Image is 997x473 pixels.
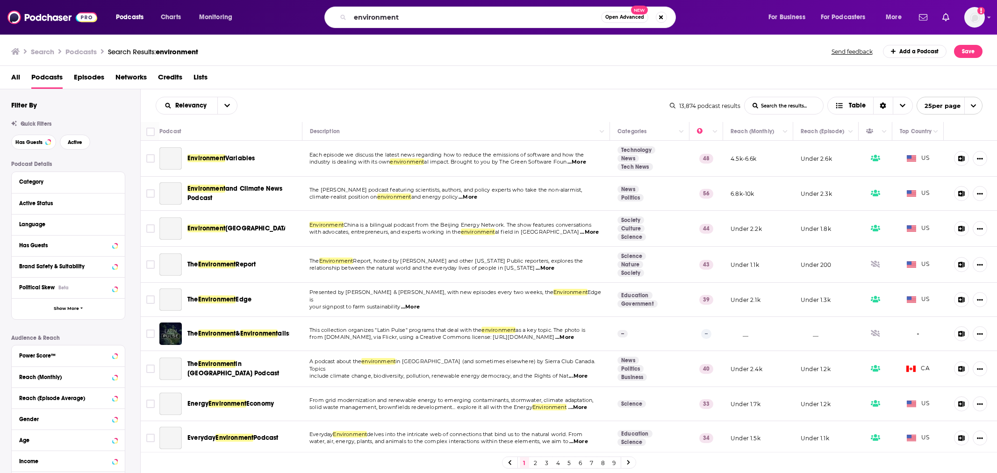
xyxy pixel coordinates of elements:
[278,330,294,337] span: alism
[309,431,333,437] span: Everyday
[11,335,125,341] p: Audience & Reach
[731,225,762,233] p: Under 2.2k
[309,186,582,193] span: The [PERSON_NAME] podcast featuring scientists, authors, and policy experts who take the non-alar...
[159,358,182,380] a: The Environment in Canada Podcast
[187,329,289,338] a: TheEnvironment&Environmentalism
[115,70,147,89] span: Networks
[617,330,628,337] p: --
[309,289,602,303] span: Edge is
[617,186,639,193] a: News
[225,224,290,232] span: [GEOGRAPHIC_DATA]
[576,457,585,468] a: 6
[617,430,653,437] a: Education
[569,438,588,445] span: ...More
[495,229,580,235] span: al field in [GEOGRAPHIC_DATA]
[187,185,283,202] span: and Climate News Podcast
[973,186,987,201] button: Show More Button
[697,126,710,137] div: Power Score
[31,70,63,89] a: Podcasts
[187,434,215,442] span: Everyday
[598,457,608,468] a: 8
[617,233,646,241] a: Science
[879,10,913,25] button: open menu
[553,289,588,295] span: Environment
[531,457,540,468] a: 2
[198,295,236,303] span: Environment
[617,252,646,260] a: Science
[829,48,875,56] button: Send feedback
[156,102,217,109] button: open menu
[762,10,817,25] button: open menu
[780,126,791,137] button: Column Actions
[964,7,985,28] img: User Profile
[954,45,983,58] button: Save
[246,400,274,408] span: Economy
[917,329,919,339] span: -
[146,189,155,198] span: Toggle select row
[411,193,458,200] span: and energy policy
[917,97,983,115] button: open menu
[699,295,713,304] p: 39
[187,224,285,233] a: Environment[GEOGRAPHIC_DATA]
[159,147,182,170] a: Environment Variables
[217,97,237,114] button: open menu
[309,265,535,271] span: relationship between the natural world and the everyday lives of people in [US_STATE]
[344,222,591,228] span: China is a bilingual podcast from the Beijing Energy Network. The show features conversations
[601,12,648,23] button: Open AdvancedNew
[19,458,109,465] div: Income
[610,457,619,468] a: 9
[19,352,109,359] div: Power Score™
[159,126,181,137] div: Podcast
[309,438,568,444] span: water, air, energy, plants, and animals to the complex interactions within these elements, we aim to
[108,47,198,56] div: Search Results:
[580,229,599,236] span: ...More
[309,327,481,333] span: This collection organizes "Latin Pulse" programs that deal with the
[309,303,400,310] span: your signpost to farm sustainability
[309,258,319,264] span: The
[731,365,762,373] p: Under 2.4k
[309,193,377,200] span: climate-realist position on
[617,155,639,162] a: News
[309,229,461,235] span: with advocates, entrepreneurs, and experts working in the
[520,457,529,468] a: 1
[159,322,182,345] img: The Environment & Environmentalism
[198,360,236,368] span: Environment
[873,97,893,114] div: Sort Direction
[699,364,713,373] p: 40
[617,292,653,299] a: Education
[617,365,644,373] a: Politics
[731,330,748,338] p: __
[19,200,111,207] div: Active Status
[159,253,182,276] a: The Environment Report
[74,70,104,89] a: Episodes
[236,330,240,337] span: &
[187,295,198,303] span: The
[815,10,879,25] button: open menu
[199,11,232,24] span: Monitoring
[187,224,225,232] span: Environment
[309,151,584,158] span: Each episode we discuss the latest news regarding how to reduce the emissions of software and how...
[670,102,740,109] div: 13,874 podcast results
[187,260,198,268] span: The
[194,70,208,89] a: Lists
[156,47,198,56] span: environment
[964,7,985,28] span: Logged in as kirstycam
[973,361,987,376] button: Show More Button
[617,438,646,446] a: Science
[907,154,930,163] span: US
[973,430,987,445] button: Show More Button
[587,457,596,468] a: 7
[731,155,757,163] p: 4.5k-6.6k
[907,189,930,198] span: US
[7,8,97,26] img: Podchaser - Follow, Share and Rate Podcasts
[617,357,639,364] a: News
[915,9,931,25] a: Show notifications dropdown
[31,47,54,56] h3: Search
[353,258,583,264] span: Report, hosted by [PERSON_NAME] and other [US_STATE] Public reporters, explores the
[11,70,20,89] span: All
[907,295,930,304] span: US
[65,47,97,56] h3: Podcasts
